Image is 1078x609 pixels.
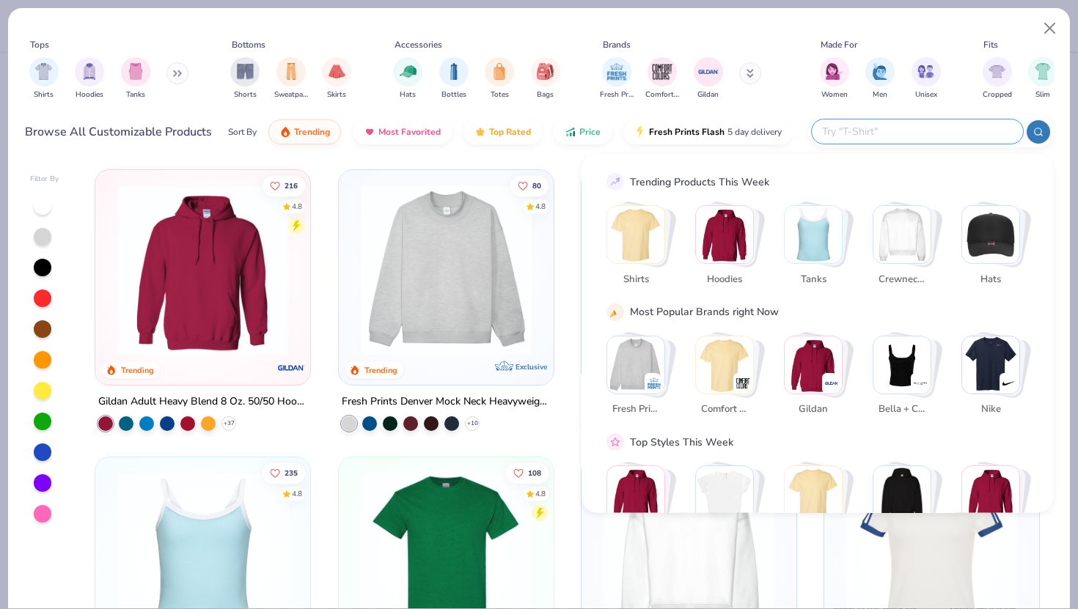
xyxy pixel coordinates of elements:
[697,61,719,83] img: Gildan Image
[821,89,848,100] span: Women
[634,126,646,138] img: flash.gif
[234,89,257,100] span: Shorts
[274,89,308,100] span: Sweatpants
[962,336,1019,393] img: Nike
[962,206,1019,263] img: Hats
[873,336,931,393] img: Bella + Canvas
[873,206,931,263] img: Crewnecks
[441,89,466,100] span: Bottles
[535,201,545,212] div: 4.8
[826,63,843,80] img: Women Image
[696,336,753,393] img: Comfort Colors
[554,119,612,144] button: Price
[128,63,144,80] img: Tanks Image
[645,89,679,100] span: Comfort Colors
[878,272,925,287] span: Crewnecks
[34,89,54,100] span: Shirts
[696,466,753,523] img: Sportswear
[983,57,1012,100] div: filter for Cropped
[983,89,1012,100] span: Cropped
[821,38,857,51] div: Made For
[695,205,763,292] button: Stack Card Button Hoodies
[535,489,545,500] div: 4.8
[785,466,842,523] img: Athleisure
[532,182,540,189] span: 80
[630,174,769,189] div: Trending Products This Week
[35,63,52,80] img: Shirts Image
[789,402,837,417] span: Gildan
[393,57,422,100] button: filter button
[873,335,940,422] button: Stack Card Button Bella + Canvas
[439,57,469,100] button: filter button
[784,335,851,422] button: Stack Card Button Gildan
[224,419,235,428] span: + 37
[294,126,330,138] span: Trending
[378,126,441,138] span: Most Favorited
[463,119,542,144] button: Top Rated
[400,89,416,100] span: Hats
[1035,89,1050,100] span: Slim
[121,57,150,100] button: filter button
[784,465,851,553] button: Stack Card Button Athleisure
[784,205,851,292] button: Stack Card Button Tanks
[322,57,351,100] div: filter for Skirts
[98,393,307,411] div: Gildan Adult Heavy Blend 8 Oz. 50/50 Hooded Sweatshirt
[878,402,925,417] span: Bella + Canvas
[873,89,887,100] span: Men
[609,305,622,318] img: party_popper.gif
[285,182,298,189] span: 216
[121,57,150,100] div: filter for Tanks
[912,57,941,100] button: filter button
[400,63,417,80] img: Hats Image
[491,89,509,100] span: Totes
[630,304,779,320] div: Most Popular Brands right Now
[1002,375,1016,390] img: Nike
[539,185,725,355] img: a90f7c54-8796-4cb2-9d6e-4e9644cfe0fe
[961,205,1029,292] button: Stack Card Button Hats
[649,126,725,138] span: Fresh Prints Flash
[600,89,634,100] span: Fresh Prints
[623,119,793,144] button: Fresh Prints Flash5 day delivery
[606,335,674,422] button: Stack Card Button Fresh Prints
[607,336,664,393] img: Fresh Prints
[606,205,674,292] button: Stack Card Button Shirts
[609,175,622,188] img: trend_line.gif
[700,272,748,287] span: Hoodies
[474,126,486,138] img: TopRated.gif
[727,124,782,141] span: 5 day delivery
[531,57,560,100] div: filter for Bags
[612,272,659,287] span: Shirts
[607,466,664,523] img: Classic
[263,175,305,196] button: Like
[983,57,1012,100] button: filter button
[505,463,548,484] button: Like
[110,185,296,355] img: 01756b78-01f6-4cc6-8d8a-3c30c1a0c8ac
[603,38,631,51] div: Brands
[872,63,888,80] img: Men Image
[606,465,674,553] button: Stack Card Button Classic
[785,336,842,393] img: Gildan
[527,470,540,477] span: 108
[283,63,299,80] img: Sweatpants Image
[612,402,659,417] span: Fresh Prints
[439,57,469,100] div: filter for Bottles
[466,419,477,428] span: + 10
[962,466,1019,523] img: Casual
[29,57,59,100] button: filter button
[395,38,442,51] div: Accessories
[824,375,839,390] img: Gildan
[274,57,308,100] div: filter for Sweatpants
[697,89,719,100] span: Gildan
[989,63,1005,80] img: Cropped Image
[630,434,733,449] div: Top Styles This Week
[700,402,748,417] span: Comfort Colors
[230,57,260,100] div: filter for Shorts
[30,38,49,51] div: Tops
[75,57,104,100] div: filter for Hoodies
[81,63,98,80] img: Hoodies Image
[609,435,622,449] img: pink_star.gif
[865,57,895,100] div: filter for Men
[961,335,1029,422] button: Stack Card Button Nike
[30,174,59,185] div: Filter By
[29,57,59,100] div: filter for Shirts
